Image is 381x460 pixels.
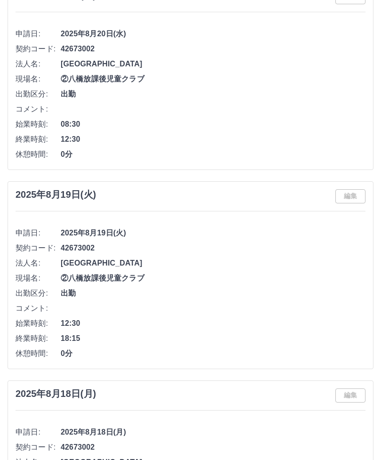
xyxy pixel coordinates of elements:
[61,149,365,160] span: 0分
[16,119,61,130] span: 始業時刻:
[61,318,365,329] span: 12:30
[61,28,365,40] span: 2025年8月20日(水)
[16,189,96,200] h3: 2025年8月19日(火)
[16,258,61,269] span: 法人名:
[16,89,61,100] span: 出勤区分:
[16,227,61,239] span: 申請日:
[61,134,365,145] span: 12:30
[16,303,61,314] span: コメント:
[61,58,365,70] span: [GEOGRAPHIC_DATA]
[16,134,61,145] span: 終業時刻:
[16,273,61,284] span: 現場名:
[61,427,365,438] span: 2025年8月18日(月)
[16,333,61,344] span: 終業時刻:
[16,288,61,299] span: 出勤区分:
[61,227,365,239] span: 2025年8月19日(火)
[16,388,96,399] h3: 2025年8月18日(月)
[61,348,365,359] span: 0分
[16,28,61,40] span: 申請日:
[61,333,365,344] span: 18:15
[61,288,365,299] span: 出勤
[61,119,365,130] span: 08:30
[16,104,61,115] span: コメント:
[61,89,365,100] span: 出勤
[61,242,365,254] span: 42673002
[61,258,365,269] span: [GEOGRAPHIC_DATA]
[16,318,61,329] span: 始業時刻:
[61,43,365,55] span: 42673002
[16,149,61,160] span: 休憩時間:
[16,73,61,85] span: 現場名:
[61,273,365,284] span: ②八橋放課後児童クラブ
[16,427,61,438] span: 申請日:
[16,58,61,70] span: 法人名:
[16,348,61,359] span: 休憩時間:
[16,442,61,453] span: 契約コード:
[61,442,365,453] span: 42673002
[16,242,61,254] span: 契約コード:
[61,73,365,85] span: ②八橋放課後児童クラブ
[16,43,61,55] span: 契約コード:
